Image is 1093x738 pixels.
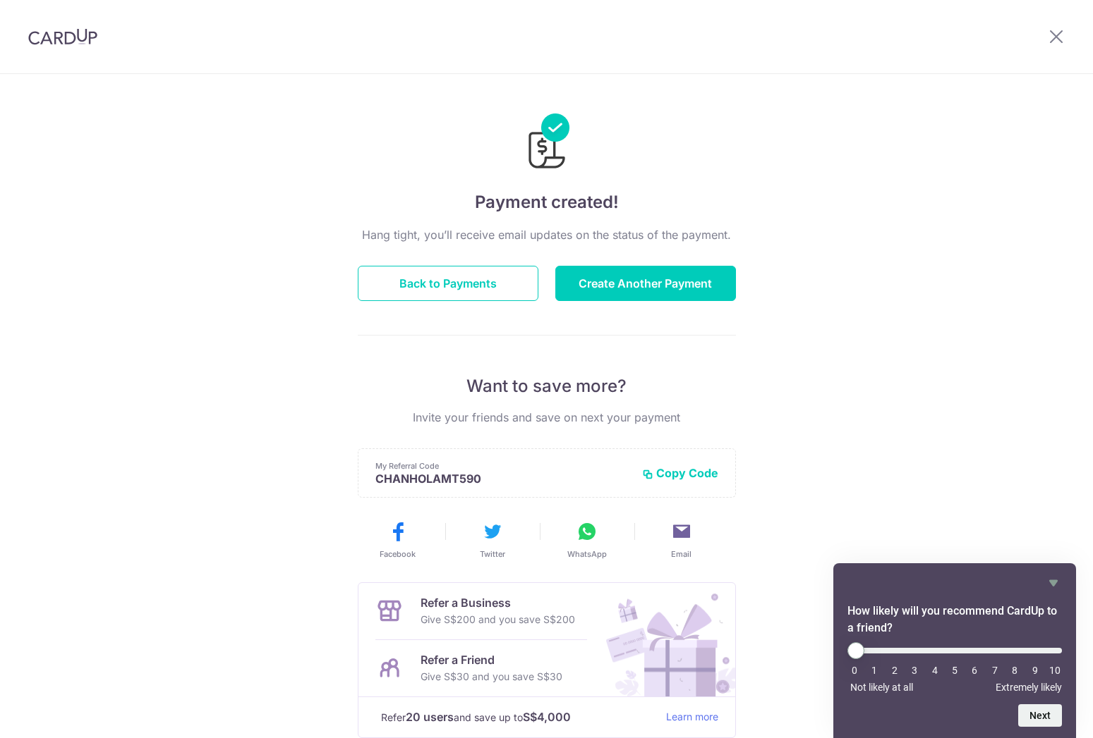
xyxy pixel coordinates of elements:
[358,190,736,215] h4: Payment created!
[480,548,505,560] span: Twitter
[358,409,736,426] p: Invite your friends and save on next your payment
[523,708,571,725] strong: S$4,000
[358,266,538,301] button: Back to Payments
[380,548,416,560] span: Facebook
[847,642,1062,693] div: How likely will you recommend CardUp to a friend? Select an option from 0 to 10, with 0 being Not...
[888,665,902,676] li: 2
[967,665,982,676] li: 6
[671,548,692,560] span: Email
[847,574,1062,727] div: How likely will you recommend CardUp to a friend? Select an option from 0 to 10, with 0 being Not...
[1045,574,1062,591] button: Hide survey
[524,113,569,173] img: Payments
[666,708,718,726] a: Learn more
[451,520,534,560] button: Twitter
[847,665,862,676] li: 0
[593,583,735,696] img: Refer
[640,520,723,560] button: Email
[1048,665,1062,676] li: 10
[948,665,962,676] li: 5
[1008,665,1022,676] li: 8
[907,665,922,676] li: 3
[381,708,655,726] p: Refer and save up to
[406,708,454,725] strong: 20 users
[567,548,607,560] span: WhatsApp
[555,266,736,301] button: Create Another Payment
[988,665,1002,676] li: 7
[996,682,1062,693] span: Extremely likely
[375,460,631,472] p: My Referral Code
[356,520,440,560] button: Facebook
[928,665,942,676] li: 4
[421,594,575,611] p: Refer a Business
[850,682,913,693] span: Not likely at all
[847,603,1062,636] h2: How likely will you recommend CardUp to a friend? Select an option from 0 to 10, with 0 being Not...
[867,665,881,676] li: 1
[358,375,736,398] p: Want to save more?
[28,28,97,45] img: CardUp
[545,520,629,560] button: WhatsApp
[1018,704,1062,727] button: Next question
[421,611,575,628] p: Give S$200 and you save S$200
[421,668,562,685] p: Give S$30 and you save S$30
[421,651,562,668] p: Refer a Friend
[1028,665,1042,676] li: 9
[375,472,631,486] p: CHANHOLAMT590
[642,466,718,480] button: Copy Code
[358,226,736,243] p: Hang tight, you’ll receive email updates on the status of the payment.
